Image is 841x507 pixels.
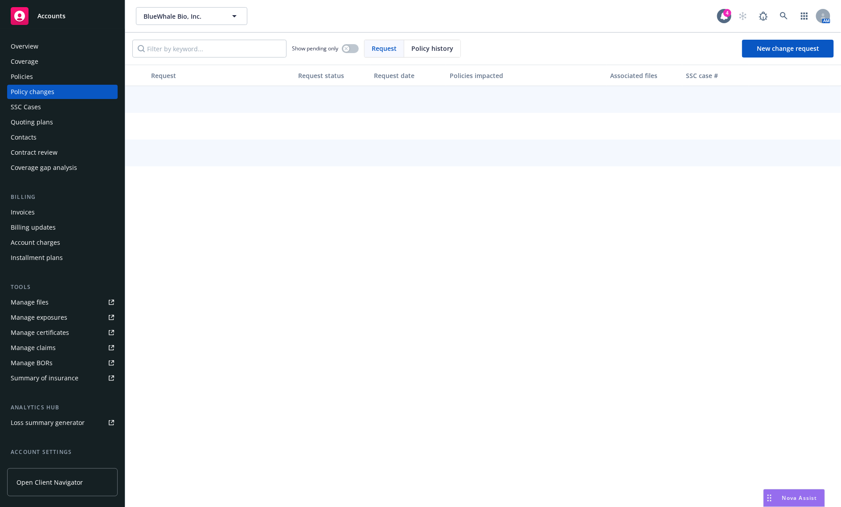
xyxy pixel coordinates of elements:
a: Contacts [7,130,118,144]
a: Coverage gap analysis [7,161,118,175]
button: Nova Assist [763,489,825,507]
span: New change request [757,44,819,53]
div: Coverage gap analysis [11,161,77,175]
button: Request date [370,65,446,86]
a: Start snowing [734,7,752,25]
div: Manage BORs [11,356,53,370]
div: Tools [7,283,118,292]
a: Policies [7,70,118,84]
span: Show pending only [292,45,338,52]
div: Manage exposures [11,310,67,325]
button: BlueWhale Bio, Inc. [136,7,247,25]
a: Service team [7,460,118,474]
div: Manage claims [11,341,56,355]
button: SSC case # [682,65,749,86]
a: Summary of insurance [7,371,118,385]
div: SSC Cases [11,100,41,114]
div: Drag to move [764,490,775,507]
a: SSC Cases [7,100,118,114]
a: Policy changes [7,85,118,99]
div: Request [151,71,291,80]
button: Associated files [607,65,682,86]
div: Policy changes [11,85,54,99]
a: Invoices [7,205,118,219]
div: Contacts [11,130,37,144]
span: BlueWhale Bio, Inc. [144,12,221,21]
a: Overview [7,39,118,54]
a: Manage claims [7,341,118,355]
div: Associated files [610,71,679,80]
input: Filter by keyword... [132,40,287,58]
div: Request status [298,71,367,80]
div: Billing [7,193,118,202]
button: Request [148,65,295,86]
div: Policies impacted [450,71,603,80]
div: Analytics hub [7,403,118,412]
a: Report a Bug [755,7,772,25]
button: Request status [295,65,370,86]
div: Request date [374,71,443,80]
span: Request [372,44,397,53]
a: Contract review [7,145,118,160]
a: Manage exposures [7,310,118,325]
div: SSC case # [686,71,746,80]
div: 4 [723,9,731,17]
span: Open Client Navigator [16,478,83,487]
div: Account settings [7,448,118,457]
div: Summary of insurance [11,371,78,385]
a: Manage certificates [7,326,118,340]
div: Installment plans [11,251,63,265]
a: Billing updates [7,220,118,235]
a: Installment plans [7,251,118,265]
div: Manage files [11,295,49,309]
div: Loss summary generator [11,416,85,430]
button: Policies impacted [446,65,607,86]
div: Service team [11,460,49,474]
div: Account charges [11,235,60,250]
a: Search [775,7,793,25]
div: Coverage [11,54,38,69]
a: Accounts [7,4,118,29]
span: Policy history [411,44,453,53]
a: Quoting plans [7,115,118,129]
a: Switch app [796,7,813,25]
a: Manage files [7,295,118,309]
div: Overview [11,39,38,54]
span: Nova Assist [782,494,817,502]
div: Invoices [11,205,35,219]
div: Policies [11,70,33,84]
a: Loss summary generator [7,416,118,430]
span: Accounts [37,12,66,20]
a: New change request [742,40,834,58]
a: Account charges [7,235,118,250]
div: Manage certificates [11,326,69,340]
div: Quoting plans [11,115,53,129]
a: Manage BORs [7,356,118,370]
div: Billing updates [11,220,56,235]
a: Coverage [7,54,118,69]
div: Contract review [11,145,57,160]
